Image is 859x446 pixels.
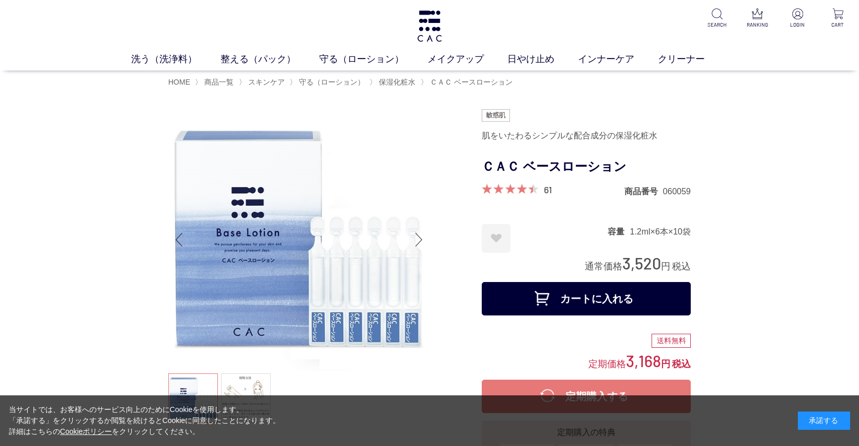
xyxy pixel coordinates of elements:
span: 3,520 [622,253,661,273]
img: ＣＡＣ ベースローション [168,109,429,370]
p: CART [825,21,851,29]
div: Previous slide [168,219,189,261]
span: 円 [661,359,670,369]
span: 通常価格 [585,261,622,272]
a: Cookieポリシー [60,427,112,436]
span: 3,168 [626,351,661,370]
h1: ＣＡＣ ベースローション [482,155,691,179]
dd: 060059 [663,186,691,197]
a: クリーナー [658,52,728,66]
a: SEARCH [704,8,730,29]
li: 〉 [369,77,418,87]
a: CART [825,8,851,29]
a: 整える（パック） [220,52,319,66]
a: メイクアップ [427,52,507,66]
span: 守る（ローション） [299,78,365,86]
dt: 容量 [608,226,630,237]
button: 定期購入する [482,380,691,413]
span: 税込 [672,261,691,272]
div: 肌をいたわるシンプルな配合成分の保湿化粧水 [482,127,691,145]
span: ＣＡＣ ベースローション [430,78,513,86]
a: 守る（ローション） [319,52,427,66]
a: お気に入りに登録する [482,224,510,253]
p: LOGIN [785,21,810,29]
dt: 商品番号 [624,186,663,197]
span: 円 [661,261,670,272]
li: 〉 [239,77,287,87]
a: 保湿化粧水 [377,78,415,86]
a: 商品一覧 [202,78,234,86]
button: カートに入れる [482,282,691,315]
div: Next slide [409,219,429,261]
span: 定期価格 [588,358,626,369]
li: 〉 [195,77,236,87]
a: スキンケア [246,78,285,86]
p: SEARCH [704,21,730,29]
div: 当サイトでは、お客様へのサービス向上のためにCookieを使用します。 「承諾する」をクリックするか閲覧を続けるとCookieに同意したことになります。 詳細はこちらの をクリックしてください。 [9,404,281,437]
a: RANKING [745,8,770,29]
p: RANKING [745,21,770,29]
a: HOME [168,78,190,86]
li: 〉 [421,77,515,87]
img: logo [416,10,444,42]
span: スキンケア [248,78,285,86]
div: 送料無料 [652,334,691,348]
span: 商品一覧 [204,78,234,86]
span: 保湿化粧水 [379,78,415,86]
a: LOGIN [785,8,810,29]
a: ＣＡＣ ベースローション [428,78,513,86]
a: 日やけ止め [507,52,578,66]
span: 税込 [672,359,691,369]
dd: 1.2ml×6本×10袋 [630,226,691,237]
img: 敏感肌 [482,109,510,122]
a: インナーケア [578,52,658,66]
a: 守る（ローション） [297,78,365,86]
div: 承諾する [798,412,850,430]
li: 〉 [289,77,367,87]
a: 61 [544,184,552,195]
a: 洗う（洗浄料） [131,52,220,66]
